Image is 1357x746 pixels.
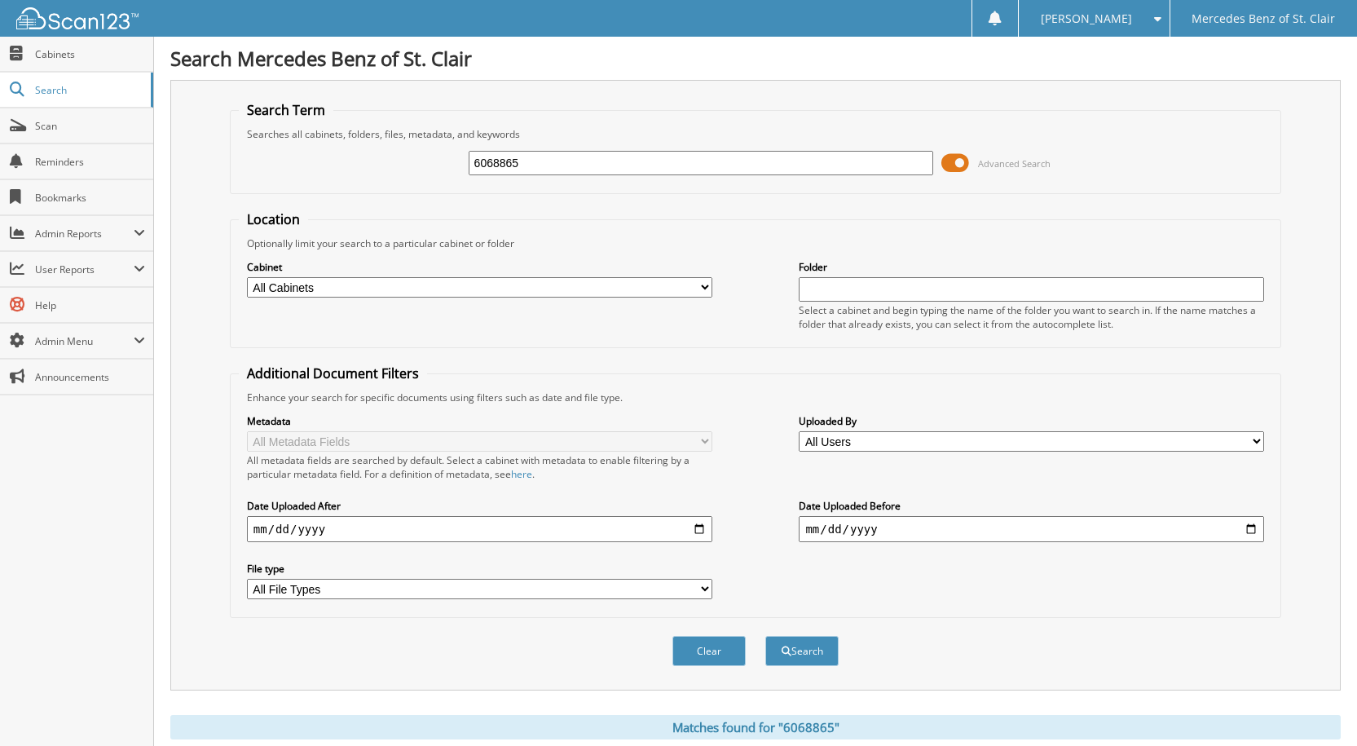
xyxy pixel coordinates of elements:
[239,127,1272,141] div: Searches all cabinets, folders, files, metadata, and keywords
[35,334,134,348] span: Admin Menu
[511,467,532,481] a: here
[799,303,1264,331] div: Select a cabinet and begin typing the name of the folder you want to search in. If the name match...
[799,499,1264,513] label: Date Uploaded Before
[247,453,712,481] div: All metadata fields are searched by default. Select a cabinet with metadata to enable filtering b...
[247,562,712,576] label: File type
[35,119,145,133] span: Scan
[35,370,145,384] span: Announcements
[1041,14,1132,24] span: [PERSON_NAME]
[35,263,134,276] span: User Reports
[247,414,712,428] label: Metadata
[1192,14,1335,24] span: Mercedes Benz of St. Clair
[35,298,145,312] span: Help
[170,715,1341,739] div: Matches found for "6068865"
[247,260,712,274] label: Cabinet
[672,636,746,666] button: Clear
[35,191,145,205] span: Bookmarks
[35,227,134,241] span: Admin Reports
[799,516,1264,542] input: end
[765,636,839,666] button: Search
[239,210,308,228] legend: Location
[35,47,145,61] span: Cabinets
[16,7,139,29] img: scan123-logo-white.svg
[239,364,427,382] legend: Additional Document Filters
[978,157,1051,170] span: Advanced Search
[239,236,1272,250] div: Optionally limit your search to a particular cabinet or folder
[35,155,145,169] span: Reminders
[239,101,333,119] legend: Search Term
[247,516,712,542] input: start
[799,260,1264,274] label: Folder
[239,391,1272,404] div: Enhance your search for specific documents using filters such as date and file type.
[799,414,1264,428] label: Uploaded By
[35,83,143,97] span: Search
[170,45,1341,72] h1: Search Mercedes Benz of St. Clair
[247,499,712,513] label: Date Uploaded After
